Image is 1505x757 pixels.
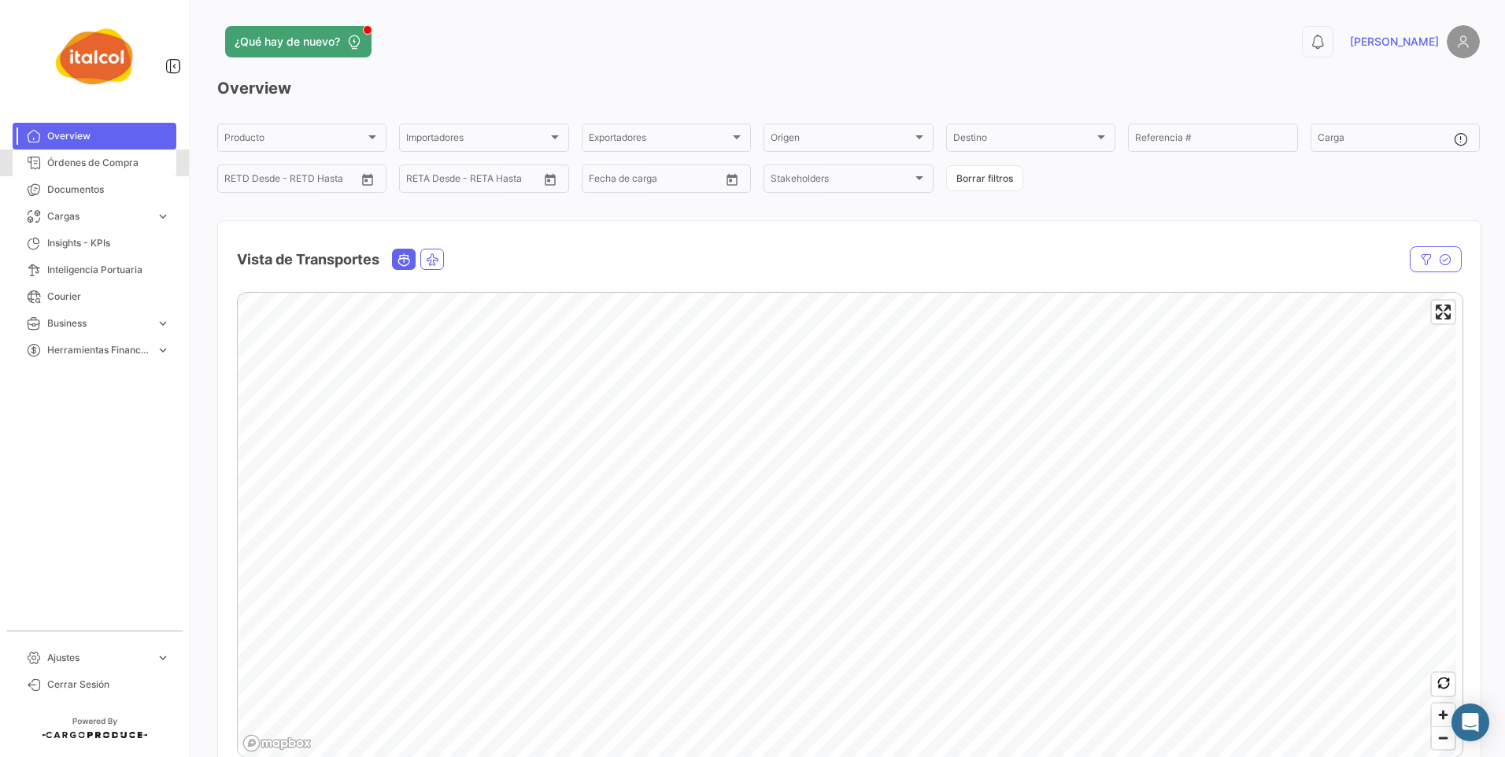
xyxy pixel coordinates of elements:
[47,183,170,197] span: Documentos
[217,77,1480,99] h3: Overview
[13,123,176,150] a: Overview
[953,135,1094,146] span: Destino
[47,209,150,223] span: Cargas
[47,129,170,143] span: Overview
[589,175,617,186] input: Desde
[242,734,312,752] a: Mapbox logo
[771,135,912,146] span: Origen
[946,165,1023,191] button: Borrar filtros
[237,249,379,271] h4: Vista de Transportes
[47,156,170,170] span: Órdenes de Compra
[771,175,912,186] span: Stakeholders
[224,175,253,186] input: Desde
[13,176,176,203] a: Documentos
[393,249,415,269] button: Ocean
[421,249,443,269] button: Air
[225,26,372,57] button: ¿Qué hay de nuevo?
[47,343,150,357] span: Herramientas Financieras
[1432,727,1455,749] span: Zoom out
[156,316,170,330] span: expand_more
[13,230,176,257] a: Insights - KPIs
[1432,726,1455,749] button: Zoom out
[628,175,691,186] input: Hasta
[47,290,170,304] span: Courier
[55,19,134,98] img: italcol-logo.png
[13,257,176,283] a: Inteligencia Portuaria
[720,168,744,191] button: Open calendar
[156,651,170,665] span: expand_more
[264,175,327,186] input: Hasta
[156,209,170,223] span: expand_more
[538,168,562,191] button: Open calendar
[1432,703,1455,726] button: Zoom in
[47,236,170,250] span: Insights - KPIs
[1350,34,1439,50] span: [PERSON_NAME]
[1451,703,1489,741] div: Abrir Intercom Messenger
[589,135,730,146] span: Exportadores
[47,678,170,692] span: Cerrar Sesión
[13,283,176,310] a: Courier
[1447,25,1480,58] img: placeholder-user.png
[446,175,508,186] input: Hasta
[47,263,170,277] span: Inteligencia Portuaria
[13,150,176,176] a: Órdenes de Compra
[224,135,365,146] span: Producto
[47,316,150,330] span: Business
[356,168,379,191] button: Open calendar
[156,343,170,357] span: expand_more
[406,175,434,186] input: Desde
[235,34,340,50] span: ¿Qué hay de nuevo?
[1432,301,1455,323] button: Enter fullscreen
[406,135,547,146] span: Importadores
[47,651,150,665] span: Ajustes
